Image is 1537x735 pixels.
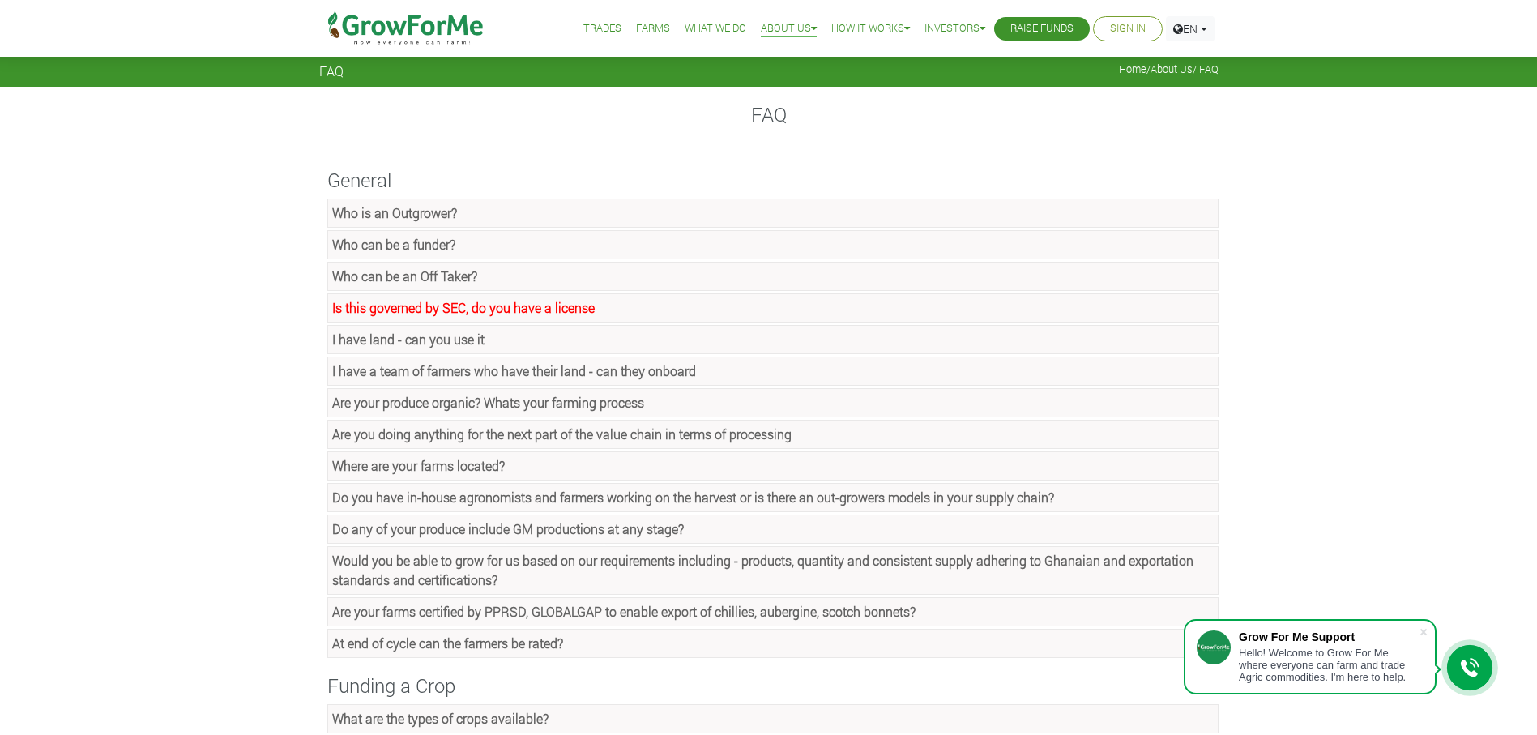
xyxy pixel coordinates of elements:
a: Raise Funds [1010,20,1074,37]
span: / / FAQ [1119,63,1219,75]
a: Who is an Outgrower? [327,199,1219,228]
strong: I have land - can you use it [332,331,485,348]
a: Who can be an Off Taker? [327,262,1219,291]
strong: Where are your farms located? [332,457,505,474]
a: I have land - can you use it [327,325,1219,354]
a: Are your farms certified by PPRSD, GLOBALGAP to enable export of chillies, aubergine, scotch bonn... [327,597,1219,626]
a: Home [1119,62,1146,75]
h4: Funding a Crop [319,674,1219,698]
a: Do you have in-house agronomists and farmers working on the harvest or is there an out-growers mo... [327,483,1219,512]
a: Farms [636,20,670,37]
strong: Do you have in-house agronomists and farmers working on the harvest or is there an out-growers mo... [332,489,1054,506]
a: Trades [583,20,621,37]
span: FAQ [319,63,344,79]
strong: Who can be a funder? [332,236,455,253]
a: EN [1166,16,1215,41]
a: Investors [924,20,985,37]
a: How it Works [831,20,910,37]
strong: Are your produce organic? Whats your farming process [332,394,644,411]
div: Hello! Welcome to Grow For Me where everyone can farm and trade Agric commodities. I'm here to help. [1239,647,1419,683]
a: What We Do [685,20,746,37]
strong: Are you doing anything for the next part of the value chain in terms of processing [332,425,792,442]
strong: I have a team of farmers who have their land - can they onboard [332,362,696,379]
strong: Would you be able to grow for us based on our requirements including - products, quantity and con... [332,552,1193,588]
a: Where are your farms located? [327,451,1219,481]
strong: Who can be an Off Taker? [332,267,477,284]
a: Who can be a funder? [327,230,1219,259]
a: About Us [1151,62,1193,75]
a: Is this governed by SEC, do you have a license [327,293,1219,323]
strong: Are your farms certified by PPRSD, GLOBALGAP to enable export of chillies, aubergine, scotch bonn... [332,603,916,620]
a: Sign In [1110,20,1146,37]
a: At end of cycle can the farmers be rated? [327,629,1219,658]
strong: What are the types of crops available? [332,710,549,727]
h4: General [319,169,1219,192]
h4: FAQ [319,103,1219,126]
strong: Is this governed by SEC, do you have a license [332,299,595,316]
strong: At end of cycle can the farmers be rated? [332,635,563,652]
a: Are you doing anything for the next part of the value chain in terms of processing [327,420,1219,449]
a: About Us [761,20,817,37]
a: Would you be able to grow for us based on our requirements including - products, quantity and con... [327,546,1219,595]
div: Grow For Me Support [1239,630,1419,643]
a: I have a team of farmers who have their land - can they onboard [327,357,1219,386]
strong: Do any of your produce include GM productions at any stage? [332,520,684,537]
strong: Who is an Outgrower? [332,204,457,221]
a: Do any of your produce include GM productions at any stage? [327,515,1219,544]
a: What are the types of crops available? [327,704,1219,733]
a: Are your produce organic? Whats your farming process [327,388,1219,417]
